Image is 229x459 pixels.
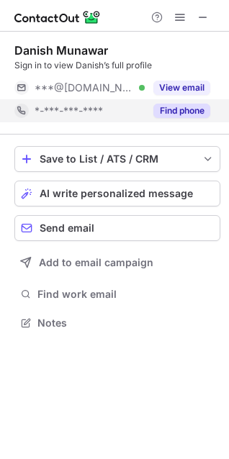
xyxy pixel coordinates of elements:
span: ***@[DOMAIN_NAME] [35,81,134,94]
button: Send email [14,215,220,241]
span: Notes [37,317,215,330]
span: Add to email campaign [39,257,153,268]
button: Reveal Button [153,104,210,118]
div: Sign in to view Danish’s full profile [14,59,220,72]
span: Send email [40,222,94,234]
button: Reveal Button [153,81,210,95]
button: AI write personalized message [14,181,220,206]
button: save-profile-one-click [14,146,220,172]
div: Save to List / ATS / CRM [40,153,195,165]
button: Add to email campaign [14,250,220,276]
div: Danish Munawar [14,43,108,58]
button: Notes [14,313,220,333]
span: AI write personalized message [40,188,193,199]
button: Find work email [14,284,220,304]
img: ContactOut v5.3.10 [14,9,101,26]
span: Find work email [37,288,215,301]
